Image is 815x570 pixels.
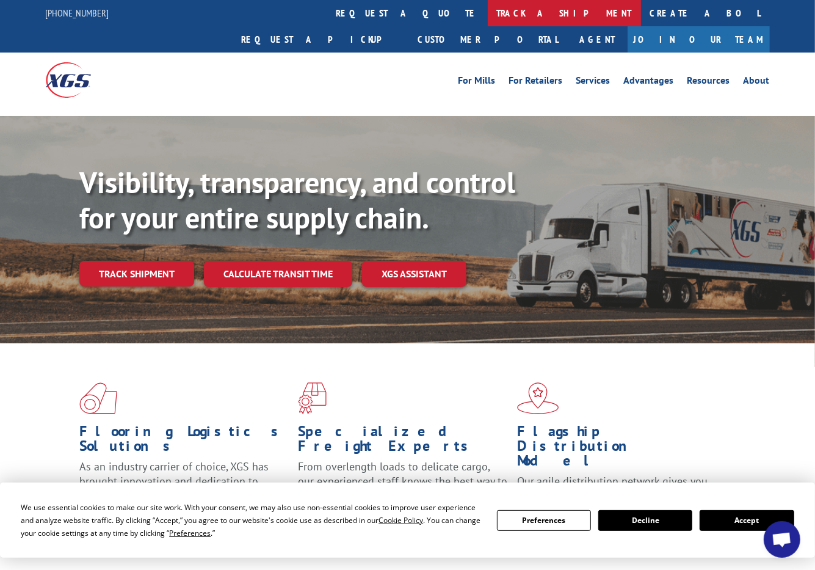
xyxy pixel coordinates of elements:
a: For Mills [458,76,496,89]
button: Accept [700,510,794,531]
h1: Flooring Logistics Solutions [79,424,289,459]
div: Open chat [764,521,800,558]
a: About [744,76,770,89]
p: From overlength loads to delicate cargo, our experienced staff knows the best way to move your fr... [298,459,507,514]
a: Join Our Team [628,26,770,53]
span: Preferences [169,528,211,538]
h1: Flagship Distribution Model [517,424,726,474]
button: Decline [598,510,692,531]
span: As an industry carrier of choice, XGS has brought innovation and dedication to flooring logistics... [79,459,269,503]
span: Our agile distribution network gives you nationwide inventory management on demand. [517,474,708,517]
span: Cookie Policy [379,515,423,525]
h1: Specialized Freight Experts [298,424,507,459]
a: Services [576,76,610,89]
a: Advantages [624,76,674,89]
div: We use essential cookies to make our site work. With your consent, we may also use non-essential ... [21,501,482,539]
button: Preferences [497,510,591,531]
a: Agent [568,26,628,53]
img: xgs-icon-flagship-distribution-model-red [517,382,559,414]
img: xgs-icon-focused-on-flooring-red [298,382,327,414]
a: XGS ASSISTANT [362,261,466,287]
a: Request a pickup [233,26,409,53]
a: Calculate transit time [204,261,352,287]
a: Customer Portal [409,26,568,53]
a: For Retailers [509,76,563,89]
a: Track shipment [79,261,194,287]
a: [PHONE_NUMBER] [46,7,109,19]
b: Visibility, transparency, and control for your entire supply chain. [79,163,515,236]
a: Resources [687,76,730,89]
img: xgs-icon-total-supply-chain-intelligence-red [79,382,117,414]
